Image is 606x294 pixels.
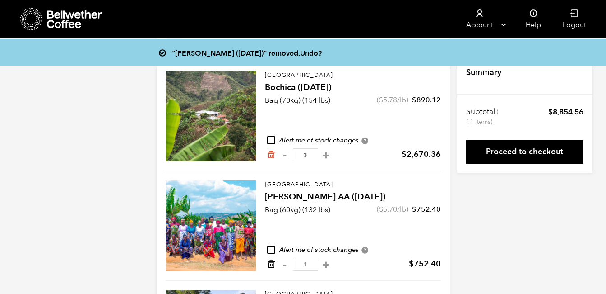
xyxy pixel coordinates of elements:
span: $ [548,107,553,117]
a: Undo? [300,48,322,58]
p: [GEOGRAPHIC_DATA] [265,180,441,190]
div: Alert me of stock changes [265,136,441,146]
bdi: 890.12 [412,95,441,105]
span: $ [379,95,383,105]
a: Remove from cart [267,260,276,269]
bdi: 8,854.56 [548,107,583,117]
p: [GEOGRAPHIC_DATA] [265,71,441,80]
span: $ [379,204,383,214]
div: Alert me of stock changes [265,245,441,255]
bdi: 5.70 [379,204,397,214]
button: + [320,260,332,269]
input: Qty [293,258,318,271]
bdi: 752.40 [409,258,441,270]
button: - [279,151,291,160]
a: Remove from cart [267,150,276,160]
div: “[PERSON_NAME] ([DATE])” removed. [163,46,456,59]
h4: [PERSON_NAME] AA ([DATE]) [265,191,441,204]
h4: Bochica ([DATE]) [265,81,441,94]
span: ( /lb) [377,204,408,214]
span: $ [409,258,414,270]
h4: Summary [466,67,501,79]
span: ( /lb) [377,95,408,105]
span: $ [412,204,416,214]
button: + [320,151,332,160]
button: - [279,260,291,269]
span: $ [412,95,416,105]
input: Qty [293,148,318,161]
p: Bag (70kg) (154 lbs) [265,95,330,106]
a: Proceed to checkout [466,140,583,164]
bdi: 2,670.36 [402,149,441,160]
bdi: 5.78 [379,95,397,105]
span: $ [402,149,407,160]
bdi: 752.40 [412,204,441,214]
p: Bag (60kg) (132 lbs) [265,204,330,215]
th: Subtotal [466,107,500,127]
